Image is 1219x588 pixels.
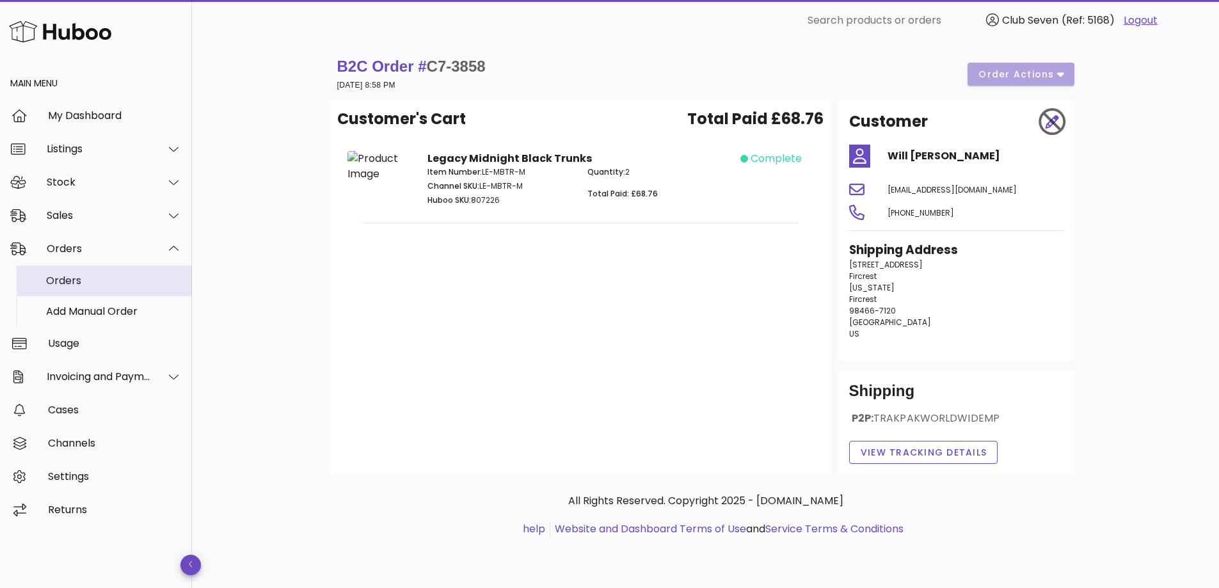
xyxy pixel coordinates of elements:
div: Stock [47,176,151,188]
span: Huboo SKU: [427,195,471,205]
div: My Dashboard [48,109,182,122]
img: Product Image [347,151,412,182]
span: [STREET_ADDRESS] [849,259,923,270]
a: help [523,521,545,536]
div: P2P: [849,411,1064,436]
span: [PHONE_NUMBER] [888,207,954,218]
div: Cases [48,404,182,416]
p: All Rights Reserved. Copyright 2025 - [DOMAIN_NAME] [340,493,1072,509]
span: Channel SKU: [427,180,479,191]
h4: Will [PERSON_NAME] [888,148,1064,164]
div: Listings [47,143,151,155]
a: Service Terms & Conditions [765,521,904,536]
p: LE-MBTR-M [427,180,573,192]
div: Channels [48,437,182,449]
span: Quantity: [587,166,625,177]
span: Total Paid: £68.76 [587,188,658,199]
span: Fircrest [849,271,877,282]
span: TRAKPAKWORLDWIDEMP [873,411,1000,425]
span: complete [751,151,802,166]
div: Returns [48,504,182,516]
div: Sales [47,209,151,221]
span: 98466-7120 [849,305,896,316]
div: Invoicing and Payments [47,370,151,383]
div: Settings [48,470,182,482]
span: Fircrest [849,294,877,305]
span: Item Number: [427,166,482,177]
span: (Ref: 5168) [1062,13,1115,28]
p: LE-MBTR-M [427,166,573,178]
span: [EMAIL_ADDRESS][DOMAIN_NAME] [888,184,1017,195]
div: Orders [47,242,151,255]
a: Logout [1124,13,1158,28]
span: C7-3858 [427,58,486,75]
h3: Shipping Address [849,241,1064,259]
strong: Legacy Midnight Black Trunks [427,151,592,166]
span: US [849,328,859,339]
p: 2 [587,166,733,178]
span: Total Paid £68.76 [687,107,824,131]
img: Huboo Logo [9,18,111,45]
a: Website and Dashboard Terms of Use [555,521,746,536]
div: Usage [48,337,182,349]
button: View Tracking details [849,441,998,464]
span: Club Seven [1002,13,1058,28]
div: Orders [46,274,182,287]
h2: Customer [849,110,928,133]
span: View Tracking details [860,446,987,459]
div: Shipping [849,381,1064,411]
p: 807226 [427,195,573,206]
span: [US_STATE] [849,282,895,293]
span: [GEOGRAPHIC_DATA] [849,317,931,328]
span: Customer's Cart [337,107,466,131]
small: [DATE] 8:58 PM [337,81,395,90]
li: and [550,521,904,537]
div: Add Manual Order [46,305,182,317]
strong: B2C Order # [337,58,486,75]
